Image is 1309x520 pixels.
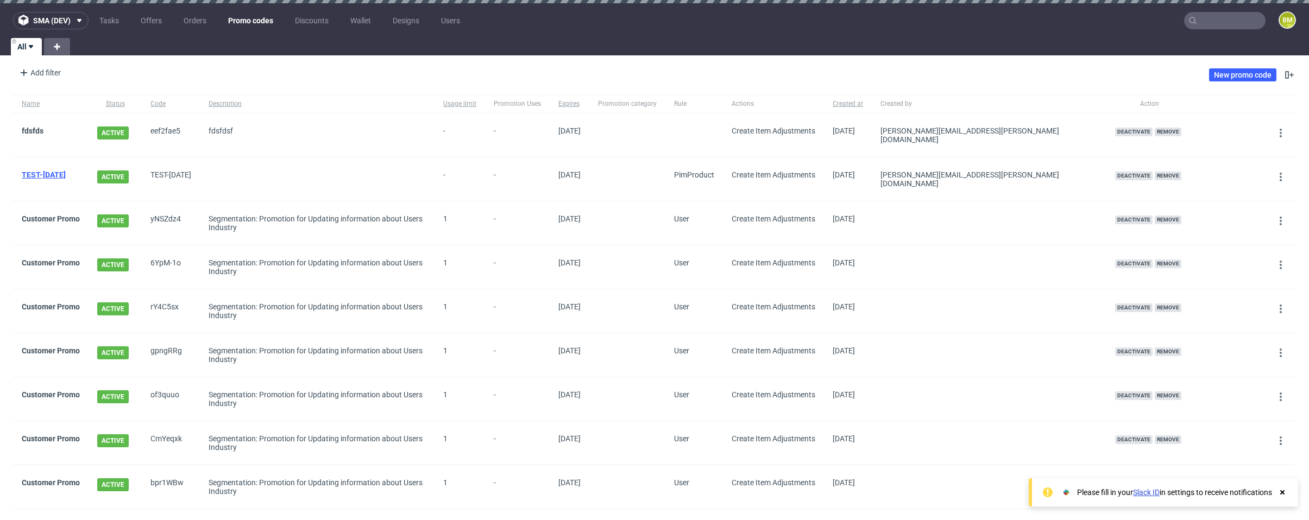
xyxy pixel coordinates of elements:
[209,99,426,109] span: Description
[443,99,476,109] span: Usage limit
[150,302,191,320] span: rY4C5sx
[833,126,855,135] span: [DATE]
[558,478,581,487] span: [DATE]
[209,258,426,276] div: Segmentation: Promotion for Updating information about Users Industry
[558,390,581,399] span: [DATE]
[1155,347,1181,356] span: Remove
[22,478,80,487] a: Customer Promo
[494,478,541,496] span: -
[22,302,80,311] a: Customer Promo
[443,390,448,399] span: 1
[93,12,125,29] a: Tasks
[833,390,855,399] span: [DATE]
[13,12,89,29] button: sma (dev)
[443,170,476,188] span: -
[22,99,80,109] span: Name
[97,258,129,271] span: ACTIVE
[443,478,448,487] span: 1
[494,434,541,452] span: -
[732,99,815,109] span: Actions
[209,478,426,496] div: Segmentation: Promotion for Updating information about Users Industry
[494,214,541,232] span: -
[494,346,541,364] span: -
[1115,347,1153,356] span: Deactivate
[833,302,855,311] span: [DATE]
[1115,128,1153,136] span: Deactivate
[732,214,815,223] span: Create Item Adjustments
[386,12,426,29] a: Designs
[1077,487,1272,498] div: Please fill in your in settings to receive notifications
[209,126,426,135] div: fdsfdsf
[674,346,689,355] span: User
[288,12,335,29] a: Discounts
[97,126,129,139] span: ACTIVE
[209,302,426,320] div: Segmentation: Promotion for Updating information about Users Industry
[1155,391,1181,400] span: Remove
[494,170,541,188] span: -
[134,12,168,29] a: Offers
[150,434,191,452] span: CmYeqxk
[558,99,581,109] span: Expires
[222,12,280,29] a: Promo codes
[435,12,467,29] a: Users
[22,390,80,399] a: Customer Promo
[558,126,581,135] span: [DATE]
[494,126,541,144] span: -
[494,258,541,276] span: -
[674,99,714,109] span: Rule
[1061,487,1072,498] img: Slack
[150,126,191,144] span: eef2fae5
[97,346,129,359] span: ACTIVE
[177,12,213,29] a: Orders
[97,214,129,227] span: ACTIVE
[97,434,129,447] span: ACTIVE
[732,434,815,443] span: Create Item Adjustments
[97,302,129,315] span: ACTIVE
[732,302,815,311] span: Create Item Adjustments
[1155,259,1181,268] span: Remove
[558,346,581,355] span: [DATE]
[833,99,863,109] span: Created at
[33,17,71,24] span: sma (dev)
[674,390,689,399] span: User
[558,214,581,223] span: [DATE]
[443,126,476,144] span: -
[209,390,426,408] div: Segmentation: Promotion for Updating information about Users Industry
[833,170,855,179] span: [DATE]
[443,346,448,355] span: 1
[22,346,80,355] a: Customer Promo
[1155,128,1181,136] span: Remove
[150,478,191,496] span: bpr1WBw
[1115,391,1153,400] span: Deactivate
[833,214,855,223] span: [DATE]
[209,346,426,364] div: Segmentation: Promotion for Updating information about Users Industry
[558,258,581,267] span: [DATE]
[150,214,191,232] span: yNSZdz4
[732,126,815,135] span: Create Item Adjustments
[1155,303,1181,312] span: Remove
[443,302,448,311] span: 1
[674,478,689,487] span: User
[833,478,855,487] span: [DATE]
[880,126,1098,144] div: [PERSON_NAME][EMAIL_ADDRESS][PERSON_NAME][DOMAIN_NAME]
[1155,172,1181,180] span: Remove
[150,99,191,109] span: Code
[443,434,448,443] span: 1
[11,38,42,55] a: All
[344,12,377,29] a: Wallet
[1155,215,1181,224] span: Remove
[558,170,581,179] span: [DATE]
[22,170,66,179] a: TEST-[DATE]
[674,170,714,179] span: PimProduct
[833,258,855,267] span: [DATE]
[494,302,541,320] span: -
[150,170,191,188] span: TEST-[DATE]
[674,258,689,267] span: User
[22,434,80,443] a: Customer Promo
[1209,68,1276,81] a: New promo code
[1115,172,1153,180] span: Deactivate
[732,346,815,355] span: Create Item Adjustments
[97,99,133,109] span: Status
[732,390,815,399] span: Create Item Adjustments
[558,302,581,311] span: [DATE]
